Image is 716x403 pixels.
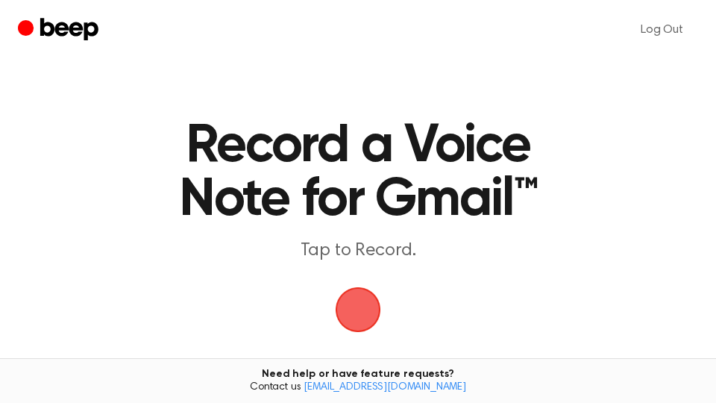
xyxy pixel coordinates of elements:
h1: Record a Voice Note for Gmail™ [161,119,555,227]
p: Tap to Record. [161,239,555,263]
a: Beep [18,16,102,45]
span: Contact us [9,381,707,395]
a: [EMAIL_ADDRESS][DOMAIN_NAME] [304,382,466,393]
a: Log Out [626,12,698,48]
img: Beep Logo [336,287,380,332]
